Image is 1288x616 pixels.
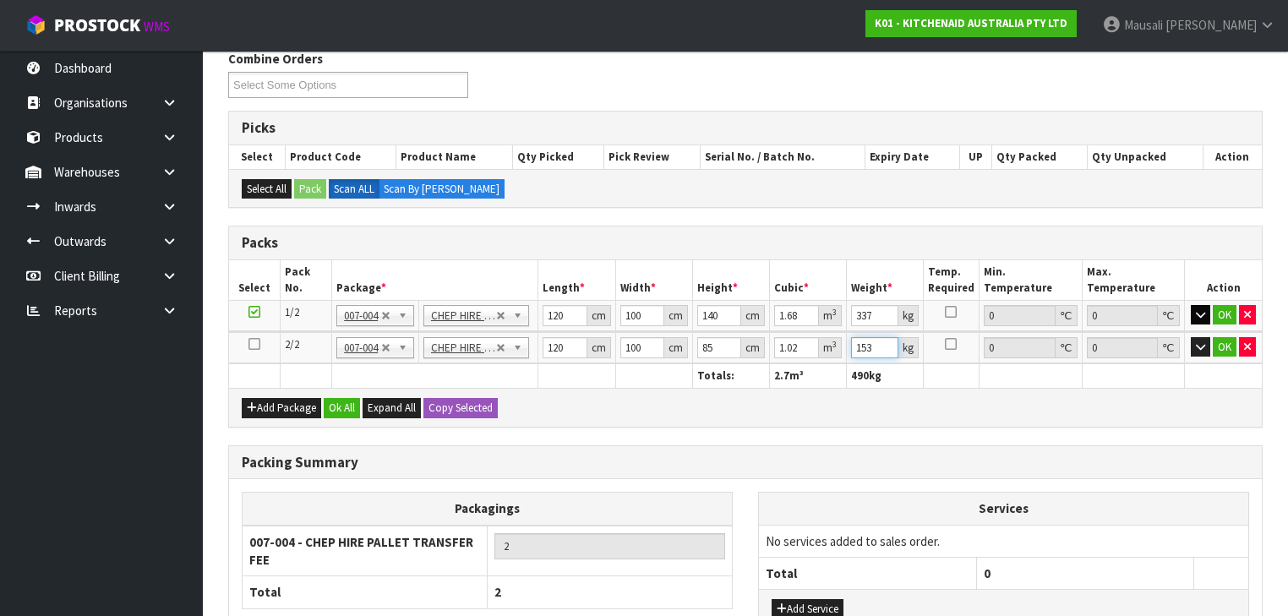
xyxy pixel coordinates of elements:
th: Min. Temperature [979,260,1082,300]
sup: 3 [832,339,837,350]
small: WMS [144,19,170,35]
span: Expand All [368,401,416,415]
span: 007-004 [344,306,381,326]
th: Width [615,260,692,300]
th: Action [1203,145,1262,169]
th: Packagings [243,493,733,526]
span: 007-004 [344,338,381,358]
th: Qty Unpacked [1088,145,1203,169]
div: cm [741,337,765,358]
th: Height [692,260,769,300]
div: ℃ [1056,337,1078,358]
button: Copy Selected [423,398,498,418]
th: m³ [769,363,846,388]
th: Total [243,576,488,608]
th: kg [846,363,923,388]
div: cm [664,305,688,326]
span: 2 [494,584,501,600]
th: Weight [846,260,923,300]
strong: 007-004 - CHEP HIRE PALLET TRANSFER FEE [249,534,473,568]
button: Select All [242,179,292,199]
th: Expiry Date [865,145,959,169]
th: Services [759,493,1248,525]
div: ℃ [1158,305,1180,326]
span: CHEP HIRE PALLET TRANSFER FEE [431,338,496,358]
span: 490 [851,368,869,383]
th: UP [959,145,992,169]
label: Scan ALL [329,179,379,199]
span: CHEP HIRE PALLET TRANSFER FEE [431,306,496,326]
div: m [819,305,842,326]
div: m [819,337,842,358]
th: Product Name [396,145,513,169]
button: Pack [294,179,326,199]
th: Package [332,260,538,300]
div: cm [741,305,765,326]
th: Total [759,558,976,590]
h3: Packs [242,235,1249,251]
span: 2/2 [285,337,299,352]
th: Select [229,260,281,300]
span: 1/2 [285,305,299,319]
span: Mausali [1124,17,1163,33]
div: kg [898,337,919,358]
th: Length [538,260,615,300]
th: Action [1185,260,1262,300]
th: Pick Review [603,145,700,169]
th: Temp. Required [923,260,979,300]
img: cube-alt.png [25,14,46,35]
td: No services added to sales order. [759,525,1248,557]
button: Expand All [363,398,421,418]
button: Ok All [324,398,360,418]
th: Product Code [286,145,396,169]
div: ℃ [1158,337,1180,358]
th: Cubic [769,260,846,300]
button: OK [1213,337,1236,357]
label: Combine Orders [228,50,323,68]
div: ℃ [1056,305,1078,326]
th: Select [229,145,286,169]
div: cm [664,337,688,358]
a: K01 - KITCHENAID AUSTRALIA PTY LTD [865,10,1077,37]
button: OK [1213,305,1236,325]
label: Scan By [PERSON_NAME] [379,179,505,199]
button: Add Package [242,398,321,418]
h3: Packing Summary [242,455,1249,471]
th: Totals: [692,363,769,388]
th: Qty Picked [513,145,604,169]
span: ProStock [54,14,140,36]
th: Pack No. [281,260,332,300]
span: 2.7 [774,368,789,383]
span: 0 [984,565,991,581]
th: Serial No. / Batch No. [701,145,865,169]
div: cm [587,337,611,358]
strong: K01 - KITCHENAID AUSTRALIA PTY LTD [875,16,1067,30]
sup: 3 [832,307,837,318]
div: kg [898,305,919,326]
th: Max. Temperature [1082,260,1185,300]
h3: Picks [242,120,1249,136]
th: Qty Packed [992,145,1088,169]
div: cm [587,305,611,326]
span: [PERSON_NAME] [1165,17,1257,33]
